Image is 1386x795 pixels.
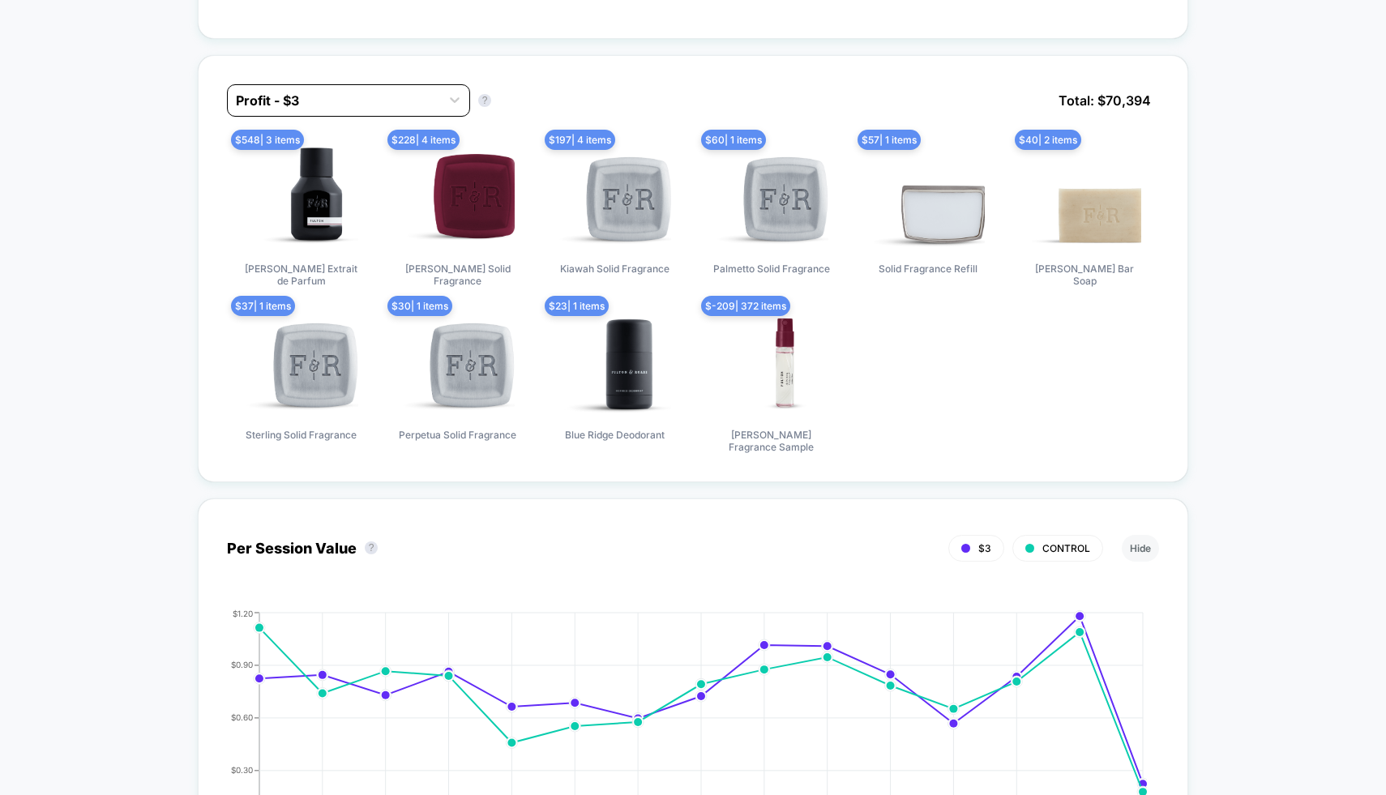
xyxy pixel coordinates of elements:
img: Fulton Extrait de Parfum [245,141,358,254]
span: $ 40 | 2 items [1015,130,1081,150]
img: Fulton Solid Fragrance [401,141,515,254]
span: Sterling Solid Fragrance [246,429,357,441]
span: Total: $ 70,394 [1050,84,1159,117]
span: $ 60 | 1 items [701,130,766,150]
img: Palmetto Solid Fragrance [715,141,828,254]
tspan: $0.60 [231,713,253,723]
tspan: $0.90 [231,660,253,670]
button: ? [478,94,491,107]
span: $ 30 | 1 items [387,296,452,316]
span: Blue Ridge Deodorant [565,429,665,441]
span: $ 548 | 3 items [231,130,304,150]
button: Hide [1122,535,1159,562]
span: [PERSON_NAME] Bar Soap [1024,263,1145,287]
button: ? [365,541,378,554]
span: Solid Fragrance Refill [879,263,977,275]
span: [PERSON_NAME] Extrait de Parfum [241,263,362,287]
img: Kiawah Solid Fragrance [558,141,671,254]
span: Palmetto Solid Fragrance [713,263,830,275]
img: Blue Ridge Deodorant [558,307,671,421]
span: $ 23 | 1 items [545,296,609,316]
span: [PERSON_NAME] Fragrance Sample [711,429,832,453]
span: $ 57 | 1 items [858,130,921,150]
span: $ 197 | 4 items [545,130,615,150]
span: CONTROL [1042,542,1090,554]
img: Fulton Fragrance Sample [715,307,828,421]
span: [PERSON_NAME] Solid Fragrance [397,263,519,287]
tspan: $1.20 [233,609,253,618]
tspan: $0.30 [231,766,253,776]
span: $ -209 | 372 items [701,296,790,316]
img: Perpetua Solid Fragrance [401,307,515,421]
img: Mahana Bar Soap [1028,141,1141,254]
img: Sterling Solid Fragrance [245,307,358,421]
span: $ 37 | 1 items [231,296,295,316]
span: Perpetua Solid Fragrance [399,429,516,441]
span: $3 [978,542,991,554]
span: $ 228 | 4 items [387,130,460,150]
span: Kiawah Solid Fragrance [560,263,669,275]
img: Solid Fragrance Refill [871,141,985,254]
